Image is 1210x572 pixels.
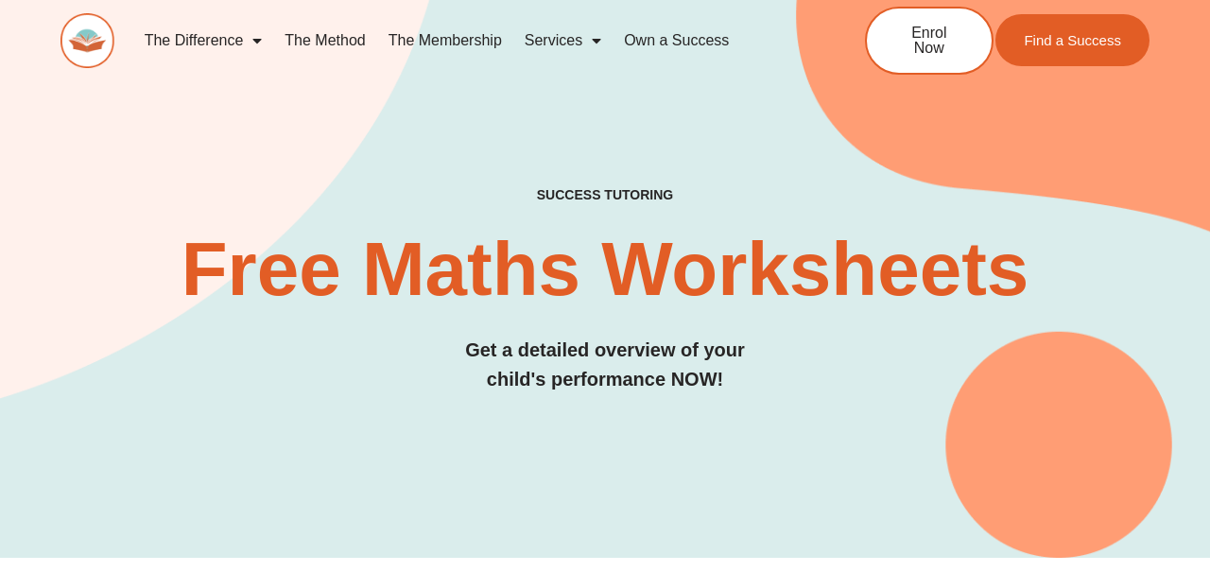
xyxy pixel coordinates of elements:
[895,26,963,56] span: Enrol Now
[995,14,1149,66] a: Find a Success
[60,187,1149,203] h4: SUCCESS TUTORING​
[133,19,804,62] nav: Menu
[865,7,994,75] a: Enrol Now
[60,336,1149,394] h3: Get a detailed overview of your child's performance NOW!
[273,19,376,62] a: The Method
[613,19,740,62] a: Own a Success
[886,358,1210,572] iframe: Chat Widget
[377,19,513,62] a: The Membership
[133,19,274,62] a: The Difference
[513,19,613,62] a: Services
[1024,33,1121,47] span: Find a Success
[60,232,1149,307] h2: Free Maths Worksheets​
